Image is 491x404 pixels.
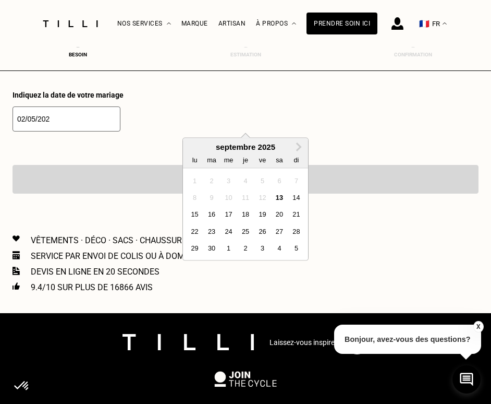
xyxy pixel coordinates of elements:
div: Choose dimanche 5 octobre 2025 [289,241,303,255]
div: Indiquez la date de votre mariage [13,91,478,99]
div: Choose dimanche 28 septembre 2025 [289,224,303,238]
img: menu déroulant [443,22,447,25]
div: Choose samedi 13 septembre 2025 [272,191,286,205]
img: Icon [13,282,20,290]
h2: septembre 2025 [183,142,308,151]
div: Choose samedi 27 septembre 2025 [272,224,286,238]
button: X [473,321,483,332]
span: 🇫🇷 [419,19,429,29]
input: jj/mm/aaaa [13,106,120,132]
div: Choose lundi 29 septembre 2025 [188,241,202,255]
div: Choose dimanche 21 septembre 2025 [289,207,303,221]
div: Choose mercredi 24 septembre 2025 [222,224,236,238]
div: Not available jeudi 11 septembre 2025 [238,191,252,205]
img: Menu déroulant [167,22,171,25]
div: Not available vendredi 12 septembre 2025 [255,191,269,205]
div: Month septembre, 2025 [186,172,304,256]
div: mardi [205,152,219,167]
div: Choose mardi 16 septembre 2025 [205,207,219,221]
div: Choose vendredi 26 septembre 2025 [255,224,269,238]
div: Choose jeudi 2 octobre 2025 [238,241,252,255]
div: Choose vendredi 3 octobre 2025 [255,241,269,255]
div: Choose mardi 23 septembre 2025 [205,224,219,238]
div: Confirmation [392,52,434,57]
a: Marque [181,20,208,27]
div: Choose dimanche 14 septembre 2025 [289,191,303,205]
div: Choose samedi 20 septembre 2025 [272,207,286,221]
button: Next Month [290,139,307,156]
img: Menu déroulant à propos [292,22,296,25]
div: dimanche [289,152,303,167]
p: Vêtements · Déco · Sacs · Chaussures [31,235,192,245]
div: Choose mardi 30 septembre 2025 [205,241,219,255]
div: Not available mercredi 10 septembre 2025 [222,191,236,205]
div: Not available mardi 9 septembre 2025 [205,191,219,205]
img: logo Join The Cycle [214,371,277,387]
div: Choose lundi 15 septembre 2025 [188,207,202,221]
img: logo Tilli [122,334,254,350]
button: 🇫🇷 FR [414,1,452,47]
p: Bonjour, avez-vous des questions? [334,325,481,354]
div: À propos [256,1,296,47]
div: Choose jeudi 25 septembre 2025 [238,224,252,238]
div: Choose vendredi 19 septembre 2025 [255,207,269,221]
div: Estimation [225,52,266,57]
a: Artisan [218,20,246,27]
div: Not available mardi 2 septembre 2025 [205,173,219,187]
div: Nos services [117,1,171,47]
img: Icon [13,235,20,242]
p: Service par envoi de colis ou à domicile [31,251,203,261]
div: lundi [188,152,202,167]
div: Not available samedi 6 septembre 2025 [272,173,286,187]
img: Logo du service de couturière Tilli [39,20,102,27]
div: samedi [272,152,286,167]
div: Choose samedi 4 octobre 2025 [272,241,286,255]
div: Choose Date [182,138,309,261]
div: Not available lundi 1 septembre 2025 [188,173,202,187]
div: Choose jeudi 18 septembre 2025 [238,207,252,221]
p: 9.4/10 sur plus de 16866 avis [31,282,153,292]
div: Not available jeudi 4 septembre 2025 [238,173,252,187]
div: vendredi [255,152,269,167]
div: mercredi [222,152,236,167]
div: Not available vendredi 5 septembre 2025 [255,173,269,187]
img: Icon [13,267,20,275]
div: Choose lundi 22 septembre 2025 [188,224,202,238]
div: jeudi [238,152,252,167]
div: Not available mercredi 3 septembre 2025 [222,173,236,187]
div: Not available lundi 8 septembre 2025 [188,191,202,205]
img: icône connexion [391,17,403,30]
div: Choose mercredi 1 octobre 2025 [222,241,236,255]
img: Icon [13,251,20,259]
a: Prendre soin ici [306,13,377,34]
div: Besoin [57,52,99,57]
p: Devis en ligne en 20 secondes [31,267,159,277]
div: Not available dimanche 7 septembre 2025 [289,173,303,187]
div: Choose mercredi 17 septembre 2025 [222,207,236,221]
p: Laissez-vous inspirer [269,338,337,347]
